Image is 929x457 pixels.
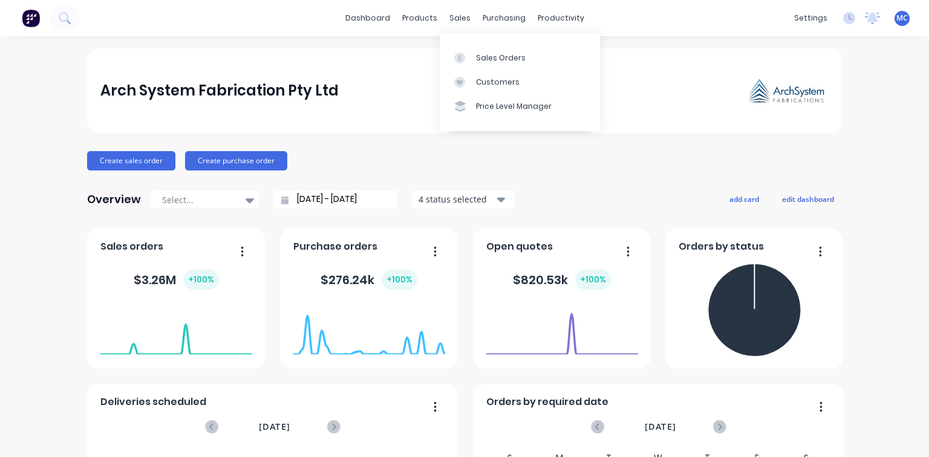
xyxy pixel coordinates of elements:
[476,77,520,88] div: Customers
[486,395,608,409] span: Orders by required date
[744,75,829,107] img: Arch System Fabrication Pty Ltd
[185,151,287,170] button: Create purchase order
[575,270,611,290] div: + 100 %
[382,270,417,290] div: + 100 %
[87,151,175,170] button: Create sales order
[476,101,552,112] div: Price Level Manager
[440,70,600,94] a: Customers
[513,270,611,290] div: $ 820.53k
[440,94,600,118] a: Price Level Manager
[134,270,219,290] div: $ 3.26M
[396,9,443,27] div: products
[100,79,339,103] div: Arch System Fabrication Pty Ltd
[293,239,377,254] span: Purchase orders
[486,239,553,254] span: Open quotes
[22,9,40,27] img: Factory
[87,187,141,212] div: Overview
[476,53,526,63] div: Sales Orders
[774,191,842,207] button: edit dashboard
[259,420,290,433] span: [DATE]
[477,9,532,27] div: purchasing
[679,239,764,254] span: Orders by status
[412,190,515,209] button: 4 status selected
[419,193,495,206] div: 4 status selected
[321,270,417,290] div: $ 276.24k
[645,420,676,433] span: [DATE]
[443,9,477,27] div: sales
[339,9,396,27] a: dashboard
[896,13,908,24] span: MC
[788,9,833,27] div: settings
[183,270,219,290] div: + 100 %
[100,239,163,254] span: Sales orders
[722,191,767,207] button: add card
[532,9,590,27] div: productivity
[440,45,600,70] a: Sales Orders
